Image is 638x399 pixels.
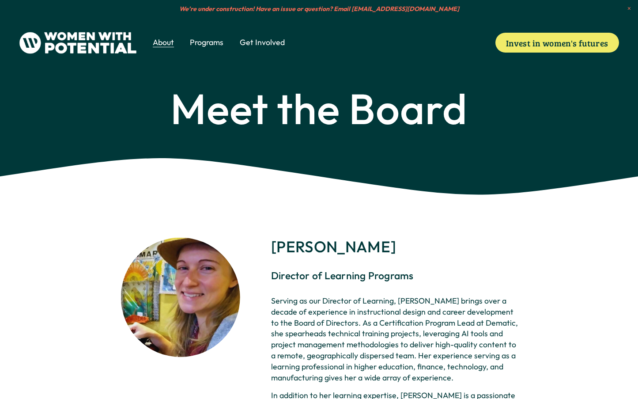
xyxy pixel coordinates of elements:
a: folder dropdown [190,36,223,49]
h3: [PERSON_NAME] [271,238,518,255]
span: Programs [190,37,223,48]
span: Get Involved [240,37,285,48]
p: Serving as our Director of Learning, [PERSON_NAME] brings over a decade of experience in instruct... [271,296,518,384]
span: Meet the Board [170,82,468,135]
em: We’re under construction! Have an issue or question? Email [EMAIL_ADDRESS][DOMAIN_NAME] [179,5,459,13]
a: folder dropdown [153,36,174,49]
a: folder dropdown [240,36,285,49]
h4: Director of Learning Programs [271,270,518,281]
img: Women With Potential [19,32,137,54]
a: Invest in women's futures [495,33,619,53]
span: About [153,37,174,48]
